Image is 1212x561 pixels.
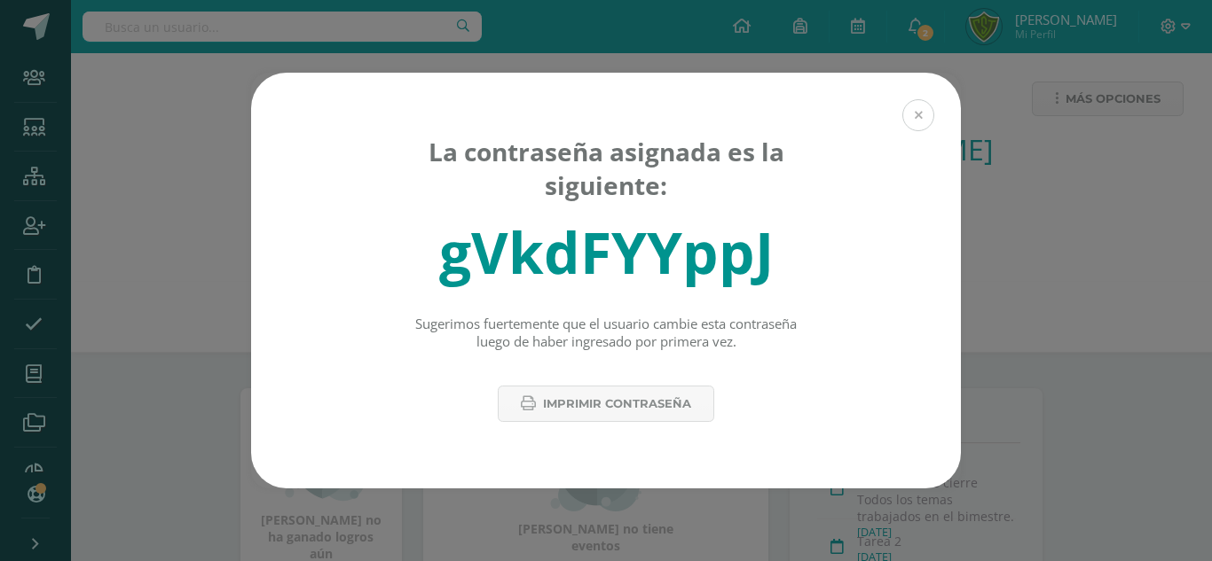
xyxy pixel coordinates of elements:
[410,135,803,202] div: La contraseña asignada es la siguiente:
[498,386,714,422] button: Imprimir contraseña
[439,214,774,291] div: gVkdFYYppJ
[410,316,803,350] p: Sugerimos fuertemente que el usuario cambie esta contraseña luego de haber ingresado por primera ...
[902,99,934,131] button: Close (Esc)
[543,387,691,420] span: Imprimir contraseña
